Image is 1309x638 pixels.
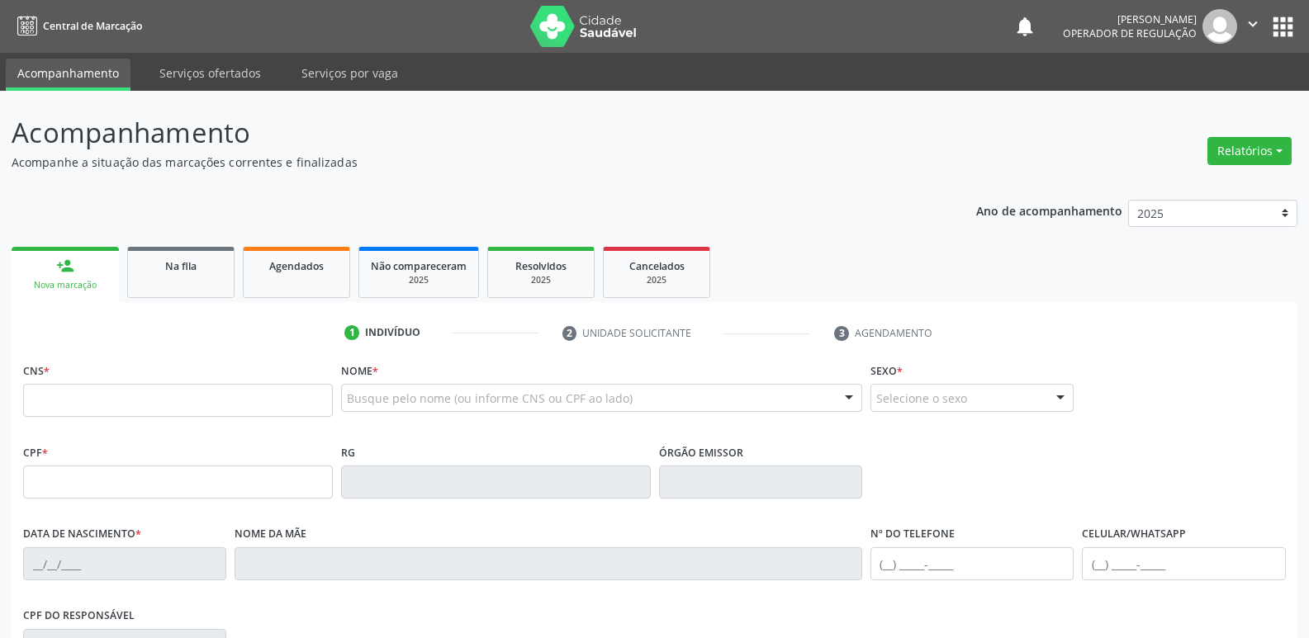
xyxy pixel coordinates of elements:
span: Cancelados [629,259,685,273]
input: (__) _____-_____ [1082,547,1285,580]
p: Acompanhamento [12,112,912,154]
input: (__) _____-_____ [870,547,1074,580]
label: Data de nascimento [23,522,141,547]
span: Não compareceram [371,259,467,273]
div: Indivíduo [365,325,420,340]
div: 1 [344,325,359,340]
p: Acompanhe a situação das marcações correntes e finalizadas [12,154,912,171]
img: img [1202,9,1237,44]
a: Serviços ofertados [148,59,273,87]
div: 2025 [615,274,698,286]
label: Órgão emissor [659,440,743,466]
span: Busque pelo nome (ou informe CNS ou CPF ao lado) [347,390,633,407]
input: __/__/____ [23,547,226,580]
span: Na fila [165,259,197,273]
span: Selecione o sexo [876,390,967,407]
label: Nº do Telefone [870,522,955,547]
span: Central de Marcação [43,19,142,33]
div: [PERSON_NAME] [1063,12,1197,26]
div: 2025 [500,274,582,286]
button: apps [1269,12,1297,41]
a: Central de Marcação [12,12,142,40]
label: Nome [341,358,378,384]
button: notifications [1013,15,1036,38]
a: Serviços por vaga [290,59,410,87]
div: Nova marcação [23,279,107,291]
label: Sexo [870,358,903,384]
label: Celular/WhatsApp [1082,522,1186,547]
div: 2025 [371,274,467,286]
label: CNS [23,358,50,384]
span: Agendados [269,259,324,273]
label: RG [341,440,355,466]
i:  [1244,15,1262,33]
span: Operador de regulação [1063,26,1197,40]
button: Relatórios [1207,137,1292,165]
label: CPF do responsável [23,603,135,629]
span: Resolvidos [515,259,567,273]
div: person_add [56,257,74,275]
label: Nome da mãe [235,522,306,547]
p: Ano de acompanhamento [976,200,1122,220]
label: CPF [23,440,48,466]
a: Acompanhamento [6,59,130,91]
button:  [1237,9,1269,44]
